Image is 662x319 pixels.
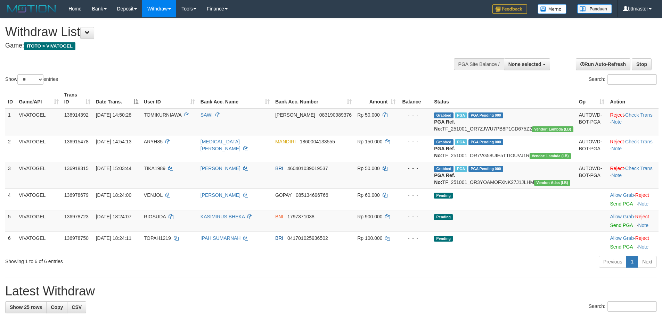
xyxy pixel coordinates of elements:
[607,74,657,85] input: Search:
[589,74,657,85] label: Search:
[431,162,576,188] td: TF_251001_OR3YOAMOFXNK27J1JLHM
[398,89,432,108] th: Balance
[144,235,171,241] span: TOPAH1219
[431,108,576,135] td: TF_251001_OR7ZJWU7PB8P1CD675Z2
[287,235,328,241] span: Copy 041701025936502 to clipboard
[275,214,283,219] span: BNI
[610,192,634,198] a: Allow Grab
[434,112,453,118] span: Grabbed
[434,214,453,220] span: Pending
[625,139,653,144] a: Check Trans
[296,192,328,198] span: Copy 085134696766 to clipboard
[607,188,659,210] td: ·
[72,304,82,310] span: CSV
[625,166,653,171] a: Check Trans
[64,214,89,219] span: 136978723
[455,139,467,145] span: Marked by bttwdluis
[357,235,382,241] span: Rp 100.000
[64,112,89,118] span: 136914392
[454,58,504,70] div: PGA Site Balance /
[272,89,354,108] th: Bank Acc. Number: activate to sort column ascending
[201,139,240,151] a: [MEDICAL_DATA][PERSON_NAME]
[576,162,607,188] td: AUTOWD-BOT-PGA
[275,192,292,198] span: GOPAY
[434,236,453,242] span: Pending
[607,210,659,232] td: ·
[635,235,649,241] a: Reject
[492,4,527,14] img: Feedback.jpg
[611,146,622,151] a: Note
[144,166,165,171] span: TIKA1989
[625,112,653,118] a: Check Trans
[144,192,163,198] span: VENJOL
[599,256,627,268] a: Previous
[607,301,657,312] input: Search:
[5,162,16,188] td: 3
[16,135,61,162] td: VIVATOGEL
[434,173,455,185] b: PGA Ref. No:
[67,301,86,313] a: CSV
[589,301,657,312] label: Search:
[96,214,131,219] span: [DATE] 18:24:07
[201,112,213,118] a: SAWI
[287,214,314,219] span: Copy 1797371038 to clipboard
[401,165,429,172] div: - - -
[610,235,635,241] span: ·
[300,139,335,144] span: Copy 1860004133555 to clipboard
[534,180,570,186] span: Vendor URL: https://dashboard.q2checkout.com/secure
[610,201,632,207] a: Send PGA
[64,166,89,171] span: 136918315
[434,119,455,132] b: PGA Ref. No:
[576,58,630,70] a: Run Auto-Refresh
[357,166,380,171] span: Rp 50.000
[5,232,16,253] td: 6
[5,108,16,135] td: 1
[5,74,58,85] label: Show entries
[610,235,634,241] a: Allow Grab
[201,192,240,198] a: [PERSON_NAME]
[468,166,503,172] span: PGA Pending
[401,192,429,199] div: - - -
[64,235,89,241] span: 136978750
[144,112,181,118] span: TOMIKURNIAWA
[144,139,163,144] span: ARYH85
[144,214,166,219] span: RIOSUDA
[532,126,573,132] span: Vendor URL: https://dashboard.q2checkout.com/secure
[401,235,429,242] div: - - -
[16,188,61,210] td: VIVATOGEL
[5,255,271,265] div: Showing 1 to 6 of 6 entries
[434,146,455,158] b: PGA Ref. No:
[5,3,58,14] img: MOTION_logo.png
[611,119,622,125] a: Note
[607,108,659,135] td: · ·
[16,210,61,232] td: VIVATOGEL
[5,188,16,210] td: 4
[576,89,607,108] th: Op: activate to sort column ascending
[607,89,659,108] th: Action
[96,139,131,144] span: [DATE] 14:54:13
[201,214,245,219] a: KASIMIRUS BHEKA
[287,166,328,171] span: Copy 460401039019537 to clipboard
[357,192,380,198] span: Rp 60.000
[16,89,61,108] th: Game/API: activate to sort column ascending
[530,153,571,159] span: Vendor URL: https://dashboard.q2checkout.com/secure
[401,138,429,145] div: - - -
[64,139,89,144] span: 136915478
[610,214,635,219] span: ·
[576,108,607,135] td: AUTOWD-BOT-PGA
[610,192,635,198] span: ·
[434,166,453,172] span: Grabbed
[635,192,649,198] a: Reject
[96,112,131,118] span: [DATE] 14:50:28
[455,166,467,172] span: Marked by bttwdluis
[607,162,659,188] td: · ·
[141,89,198,108] th: User ID: activate to sort column ascending
[577,4,612,14] img: panduan.png
[610,244,632,250] a: Send PGA
[17,74,43,85] select: Showentries
[401,213,429,220] div: - - -
[434,193,453,199] span: Pending
[96,192,131,198] span: [DATE] 18:24:00
[610,112,624,118] a: Reject
[24,42,75,50] span: ITOTO > VIVATOGEL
